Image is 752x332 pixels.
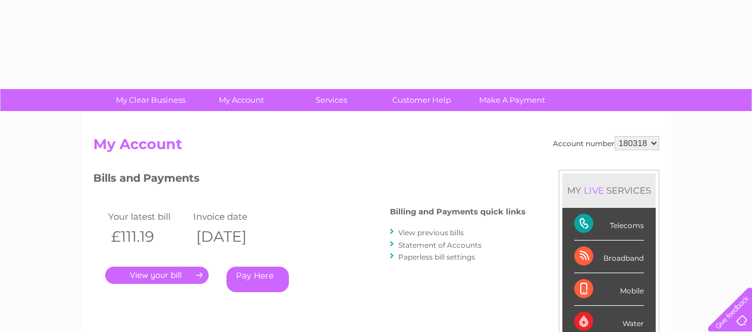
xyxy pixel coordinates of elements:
div: MY SERVICES [562,173,656,207]
a: My Account [192,89,290,111]
td: Invoice date [190,208,276,225]
td: Your latest bill [105,208,191,225]
a: My Clear Business [102,89,200,111]
a: Customer Help [373,89,471,111]
h4: Billing and Payments quick links [390,207,526,216]
div: Telecoms [574,208,644,241]
a: Services [282,89,380,111]
th: [DATE] [190,225,276,249]
a: Pay Here [226,267,289,292]
h2: My Account [93,136,659,159]
th: £111.19 [105,225,191,249]
a: Statement of Accounts [398,241,482,249]
a: View previous bills [398,228,464,237]
h3: Bills and Payments [93,170,526,191]
a: Paperless bill settings [398,252,475,261]
div: LIVE [581,185,606,196]
a: Make A Payment [463,89,561,111]
a: . [105,267,209,284]
div: Broadband [574,241,644,273]
div: Mobile [574,273,644,306]
div: Account number [553,136,659,150]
